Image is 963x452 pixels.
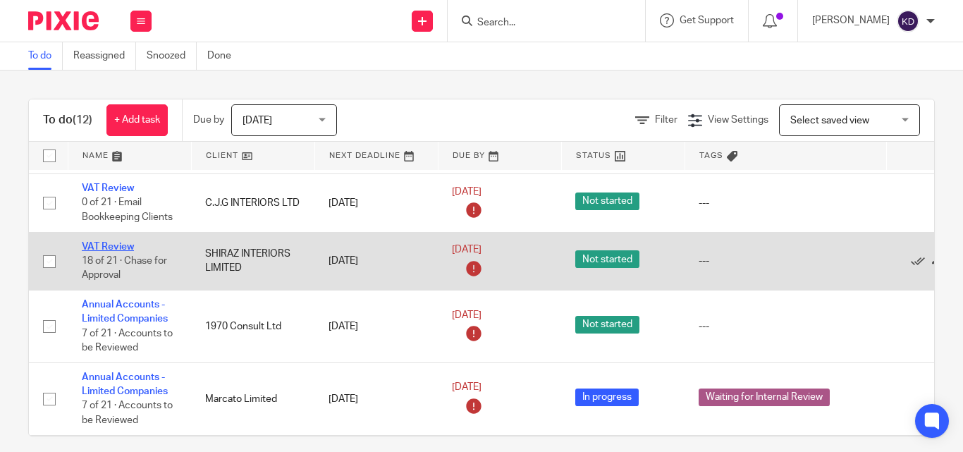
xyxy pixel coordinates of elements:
[243,116,272,126] span: [DATE]
[452,245,481,255] span: [DATE]
[452,310,481,320] span: [DATE]
[82,401,173,426] span: 7 of 21 · Accounts to be Reviewed
[106,104,168,136] a: + Add task
[82,372,168,396] a: Annual Accounts - Limited Companies
[476,17,603,30] input: Search
[897,10,919,32] img: svg%3E
[314,362,438,435] td: [DATE]
[207,42,242,70] a: Done
[73,114,92,126] span: (12)
[575,316,639,334] span: Not started
[575,250,639,268] span: Not started
[82,242,134,252] a: VAT Review
[911,254,932,268] a: Mark as done
[699,152,723,159] span: Tags
[812,13,890,28] p: [PERSON_NAME]
[452,383,481,393] span: [DATE]
[28,11,99,30] img: Pixie
[314,232,438,290] td: [DATE]
[82,300,168,324] a: Annual Accounts - Limited Companies
[452,187,481,197] span: [DATE]
[82,198,173,223] span: 0 of 21 · Email Bookkeeping Clients
[314,291,438,363] td: [DATE]
[575,389,639,406] span: In progress
[73,42,136,70] a: Reassigned
[655,115,677,125] span: Filter
[191,174,314,232] td: C.J.G INTERIORS LTD
[708,115,768,125] span: View Settings
[314,174,438,232] td: [DATE]
[147,42,197,70] a: Snoozed
[790,116,869,126] span: Select saved view
[575,193,639,210] span: Not started
[82,256,167,281] span: 18 of 21 · Chase for Approval
[699,389,830,406] span: Waiting for Internal Review
[82,183,134,193] a: VAT Review
[191,291,314,363] td: 1970 Consult Ltd
[193,113,224,127] p: Due by
[82,329,173,353] span: 7 of 21 · Accounts to be Reviewed
[43,113,92,128] h1: To do
[699,254,872,268] div: ---
[680,16,734,25] span: Get Support
[699,319,872,334] div: ---
[191,232,314,290] td: SHIRAZ INTERIORS LIMITED
[191,362,314,435] td: Marcato Limited
[699,196,872,210] div: ---
[28,42,63,70] a: To do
